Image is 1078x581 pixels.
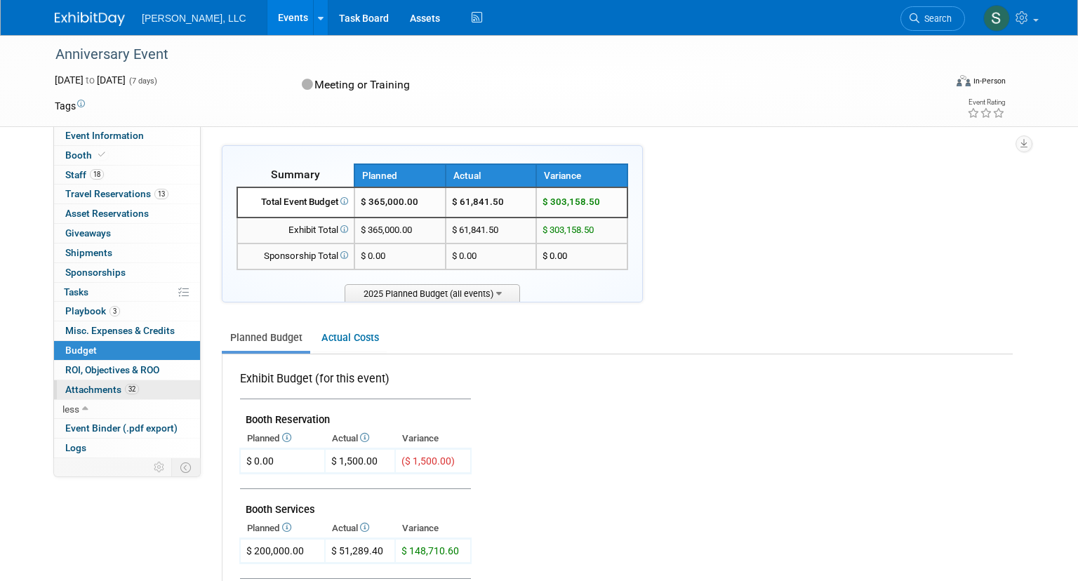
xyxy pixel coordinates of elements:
span: $ 148,710.60 [401,545,459,556]
span: $ 365,000.00 [361,225,412,235]
th: Variance [536,164,627,187]
div: Event Format [865,73,1006,94]
img: Format-Inperson.png [957,75,971,86]
td: $ 61,841.50 [446,187,537,218]
span: 32 [125,384,139,394]
th: Planned [240,519,325,538]
a: Search [900,6,965,31]
td: Toggle Event Tabs [172,458,201,476]
a: Budget [54,341,200,360]
div: Event Rating [967,99,1005,106]
span: to [84,74,97,86]
a: Giveaways [54,224,200,243]
a: Event Information [54,126,200,145]
th: Variance [395,429,471,448]
td: Booth Reservation [240,399,471,429]
th: Planned [354,164,446,187]
span: Giveaways [65,227,111,239]
span: $ 1,500.00 [331,455,378,467]
a: Staff18 [54,166,200,185]
span: $ 0.00 [543,251,567,261]
th: Variance [395,519,471,538]
span: $ 0.00 [361,251,385,261]
div: Exhibit Budget (for this event) [240,371,465,394]
span: 3 [109,306,120,316]
span: Summary [271,168,320,181]
a: ROI, Objectives & ROO [54,361,200,380]
span: [PERSON_NAME], LLC [142,13,246,24]
a: Asset Reservations [54,204,200,223]
th: Planned [240,429,325,448]
a: Sponsorships [54,263,200,282]
span: Sponsorships [65,267,126,278]
div: Anniversary Event [51,42,925,67]
td: Booth Services [240,489,471,519]
span: $ 303,158.50 [543,196,600,207]
th: Actual [325,519,395,538]
a: Attachments32 [54,380,200,399]
a: Playbook3 [54,302,200,321]
span: less [62,403,79,415]
span: Booth [65,149,108,161]
a: Logs [54,439,200,458]
a: less [54,400,200,419]
span: [DATE] [DATE] [55,74,126,86]
th: Actual [325,429,395,448]
span: Logs [65,442,86,453]
div: $ 0.00 [246,454,274,468]
span: Attachments [65,384,139,395]
a: Planned Budget [222,325,310,351]
img: ExhibitDay [55,12,125,26]
span: Misc. Expenses & Credits [65,325,175,336]
span: 13 [154,189,168,199]
span: Event Information [65,130,144,141]
span: $ 365,000.00 [361,196,418,207]
span: Budget [65,345,97,356]
span: Search [919,13,952,24]
span: (7 days) [128,76,157,86]
div: $ 200,000.00 [246,544,304,558]
span: 2025 Planned Budget (all events) [345,284,520,302]
td: $ 51,289.40 [325,539,395,563]
div: Sponsorship Total [244,250,348,263]
a: Booth [54,146,200,165]
div: Meeting or Training [298,73,601,98]
a: Event Binder (.pdf export) [54,419,200,438]
th: Actual [446,164,537,187]
td: Tags [55,99,85,113]
a: Tasks [54,283,200,302]
td: $ 0.00 [446,243,537,269]
span: Staff [65,169,104,180]
span: 18 [90,169,104,180]
span: Playbook [65,305,120,316]
td: $ 61,841.50 [446,218,537,243]
span: Event Binder (.pdf export) [65,422,178,434]
a: Misc. Expenses & Credits [54,321,200,340]
img: Sam Skaife [983,5,1010,32]
a: Actual Costs [313,325,387,351]
span: Shipments [65,247,112,258]
span: Tasks [64,286,88,298]
td: Personalize Event Tab Strip [147,458,172,476]
span: Travel Reservations [65,188,168,199]
span: ($ 1,500.00) [401,455,455,467]
span: $ 303,158.50 [543,225,594,235]
a: Travel Reservations13 [54,185,200,203]
div: Total Event Budget [244,196,348,209]
i: Booth reservation complete [98,151,105,159]
a: Shipments [54,243,200,262]
div: Exhibit Total [244,224,348,237]
span: Asset Reservations [65,208,149,219]
div: In-Person [973,76,1006,86]
span: ROI, Objectives & ROO [65,364,159,375]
